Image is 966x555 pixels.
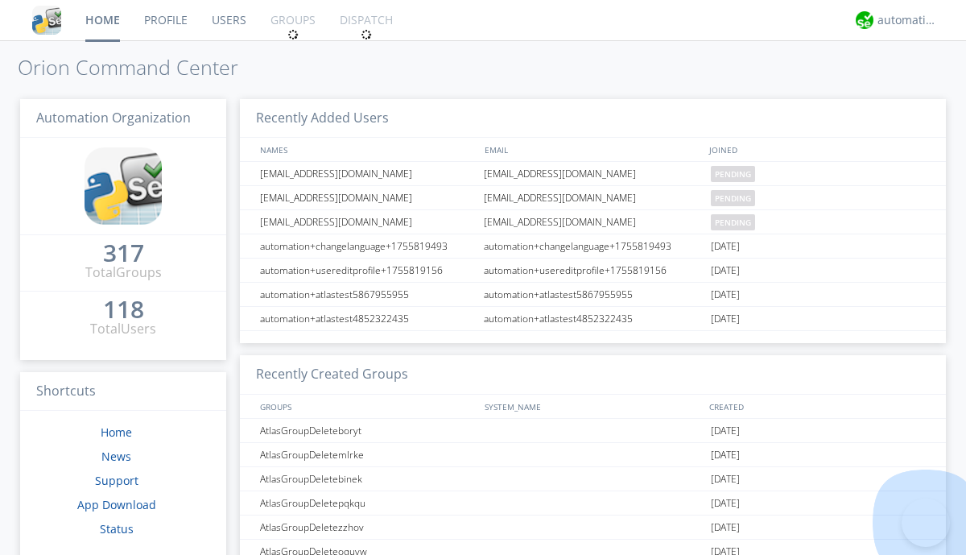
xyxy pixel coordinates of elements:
[103,301,144,317] div: 118
[711,443,740,467] span: [DATE]
[256,307,479,330] div: automation+atlastest4852322435
[240,234,946,259] a: automation+changelanguage+1755819493automation+changelanguage+1755819493[DATE]
[902,499,950,547] iframe: Toggle Customer Support
[101,449,131,464] a: News
[256,186,479,209] div: [EMAIL_ADDRESS][DOMAIN_NAME]
[361,29,372,40] img: spin.svg
[256,419,479,442] div: AtlasGroupDeleteboryt
[256,516,479,539] div: AtlasGroupDeletezzhov
[711,467,740,491] span: [DATE]
[480,210,707,234] div: [EMAIL_ADDRESS][DOMAIN_NAME]
[705,395,931,418] div: CREATED
[85,263,162,282] div: Total Groups
[256,395,477,418] div: GROUPS
[240,355,946,395] h3: Recently Created Groups
[240,491,946,516] a: AtlasGroupDeletepqkqu[DATE]
[256,210,479,234] div: [EMAIL_ADDRESS][DOMAIN_NAME]
[711,259,740,283] span: [DATE]
[256,491,479,515] div: AtlasGroupDeletepqkqu
[256,443,479,466] div: AtlasGroupDeletemlrke
[90,320,156,338] div: Total Users
[240,162,946,186] a: [EMAIL_ADDRESS][DOMAIN_NAME][EMAIL_ADDRESS][DOMAIN_NAME]pending
[711,491,740,516] span: [DATE]
[705,138,931,161] div: JOINED
[77,497,156,512] a: App Download
[103,301,144,320] a: 118
[711,234,740,259] span: [DATE]
[711,283,740,307] span: [DATE]
[481,138,705,161] div: EMAIL
[32,6,61,35] img: cddb5a64eb264b2086981ab96f4c1ba7
[256,467,479,491] div: AtlasGroupDeletebinek
[711,214,755,230] span: pending
[256,259,479,282] div: automation+usereditprofile+1755819156
[856,11,873,29] img: d2d01cd9b4174d08988066c6d424eccd
[256,234,479,258] div: automation+changelanguage+1755819493
[256,138,477,161] div: NAMES
[36,109,191,126] span: Automation Organization
[711,190,755,206] span: pending
[240,419,946,443] a: AtlasGroupDeleteboryt[DATE]
[256,283,479,306] div: automation+atlastest5867955955
[95,473,138,488] a: Support
[480,283,707,306] div: automation+atlastest5867955955
[103,245,144,261] div: 317
[711,307,740,331] span: [DATE]
[877,12,938,28] div: automation+atlas
[711,516,740,540] span: [DATE]
[480,234,707,258] div: automation+changelanguage+1755819493
[256,162,479,185] div: [EMAIL_ADDRESS][DOMAIN_NAME]
[100,521,134,536] a: Status
[85,147,162,225] img: cddb5a64eb264b2086981ab96f4c1ba7
[240,467,946,491] a: AtlasGroupDeletebinek[DATE]
[481,395,705,418] div: SYSTEM_NAME
[103,245,144,263] a: 317
[240,283,946,307] a: automation+atlastest5867955955automation+atlastest5867955955[DATE]
[240,210,946,234] a: [EMAIL_ADDRESS][DOMAIN_NAME][EMAIL_ADDRESS][DOMAIN_NAME]pending
[240,99,946,139] h3: Recently Added Users
[101,425,132,440] a: Home
[240,186,946,210] a: [EMAIL_ADDRESS][DOMAIN_NAME][EMAIL_ADDRESS][DOMAIN_NAME]pending
[480,259,707,282] div: automation+usereditprofile+1755819156
[240,259,946,283] a: automation+usereditprofile+1755819156automation+usereditprofile+1755819156[DATE]
[711,166,755,182] span: pending
[480,186,707,209] div: [EMAIL_ADDRESS][DOMAIN_NAME]
[711,419,740,443] span: [DATE]
[480,162,707,185] div: [EMAIL_ADDRESS][DOMAIN_NAME]
[480,307,707,330] div: automation+atlastest4852322435
[240,307,946,331] a: automation+atlastest4852322435automation+atlastest4852322435[DATE]
[240,443,946,467] a: AtlasGroupDeletemlrke[DATE]
[240,516,946,540] a: AtlasGroupDeletezzhov[DATE]
[20,372,226,412] h3: Shortcuts
[287,29,299,40] img: spin.svg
